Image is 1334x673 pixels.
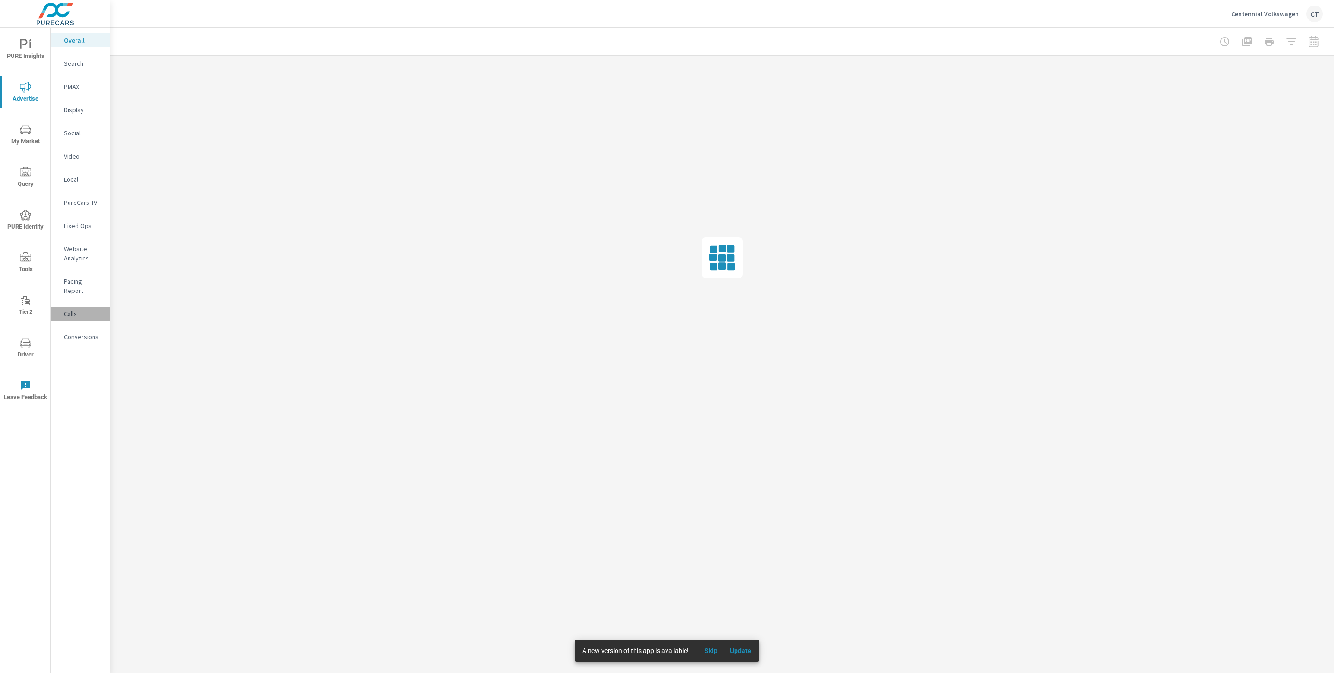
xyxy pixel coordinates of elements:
p: Search [64,59,102,68]
div: CT [1306,6,1323,22]
span: A new version of this app is available! [582,647,689,654]
div: Website Analytics [51,242,110,265]
p: Overall [64,36,102,45]
div: PureCars TV [51,196,110,210]
p: Website Analytics [64,244,102,263]
div: Search [51,57,110,70]
p: Social [64,128,102,138]
p: Centennial Volkswagen [1231,10,1299,18]
span: My Market [3,124,48,147]
p: PMAX [64,82,102,91]
div: nav menu [0,28,50,412]
p: Video [64,152,102,161]
div: Conversions [51,330,110,344]
button: Skip [696,643,726,658]
span: PURE Insights [3,39,48,62]
div: Fixed Ops [51,219,110,233]
p: Local [64,175,102,184]
div: Display [51,103,110,117]
span: Advertise [3,82,48,104]
span: Skip [700,647,722,655]
p: PureCars TV [64,198,102,207]
div: Calls [51,307,110,321]
span: Leave Feedback [3,380,48,403]
span: Update [730,647,752,655]
p: Display [64,105,102,114]
p: Conversions [64,332,102,342]
span: Driver [3,337,48,360]
div: Video [51,149,110,163]
p: Calls [64,309,102,318]
span: PURE Identity [3,210,48,232]
p: Fixed Ops [64,221,102,230]
span: Tools [3,252,48,275]
div: Social [51,126,110,140]
div: Local [51,172,110,186]
span: Query [3,167,48,190]
div: Pacing Report [51,274,110,298]
span: Tier2 [3,295,48,317]
p: Pacing Report [64,277,102,295]
div: Overall [51,33,110,47]
div: PMAX [51,80,110,94]
button: Update [726,643,755,658]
